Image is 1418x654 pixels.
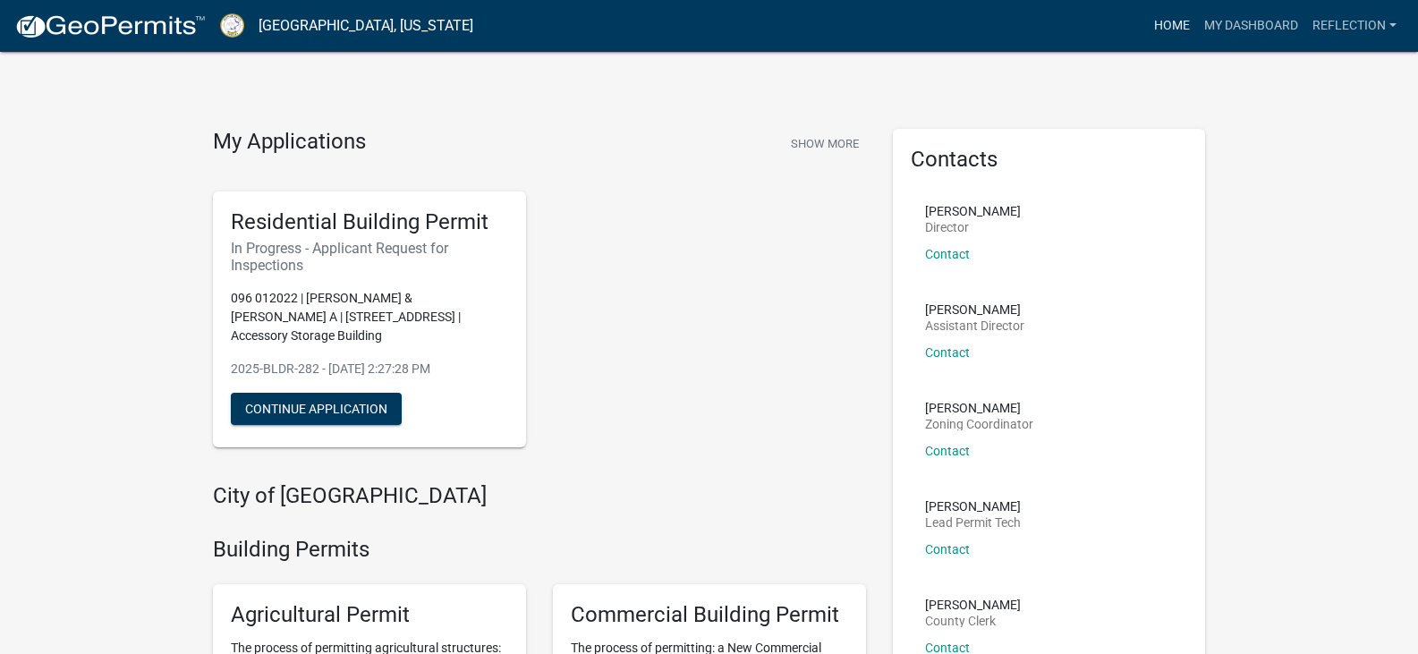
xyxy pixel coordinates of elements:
p: [PERSON_NAME] [925,303,1024,316]
p: Lead Permit Tech [925,516,1021,529]
h5: Commercial Building Permit [571,602,848,628]
button: Show More [784,129,866,158]
h4: My Applications [213,129,366,156]
h4: City of [GEOGRAPHIC_DATA] [213,483,866,509]
h5: Agricultural Permit [231,602,508,628]
a: Home [1147,9,1197,43]
a: Contact [925,247,970,261]
p: Director [925,221,1021,234]
p: 096 012022 | [PERSON_NAME] & [PERSON_NAME] A | [STREET_ADDRESS] | Accessory Storage Building [231,289,508,345]
img: Putnam County, Georgia [220,13,244,38]
h5: Residential Building Permit [231,209,508,235]
p: [PERSON_NAME] [925,599,1021,611]
p: 2025-BLDR-282 - [DATE] 2:27:28 PM [231,360,508,378]
a: My Dashboard [1197,9,1305,43]
h4: Building Permits [213,537,866,563]
button: Continue Application [231,393,402,425]
h5: Contacts [911,147,1188,173]
a: Contact [925,345,970,360]
p: [PERSON_NAME] [925,402,1033,414]
a: Reflection [1305,9,1404,43]
p: [PERSON_NAME] [925,500,1021,513]
a: Contact [925,444,970,458]
a: Contact [925,542,970,556]
a: [GEOGRAPHIC_DATA], [US_STATE] [259,11,473,41]
p: County Clerk [925,615,1021,627]
p: Zoning Coordinator [925,418,1033,430]
p: Assistant Director [925,319,1024,332]
h6: In Progress - Applicant Request for Inspections [231,240,508,274]
p: [PERSON_NAME] [925,205,1021,217]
